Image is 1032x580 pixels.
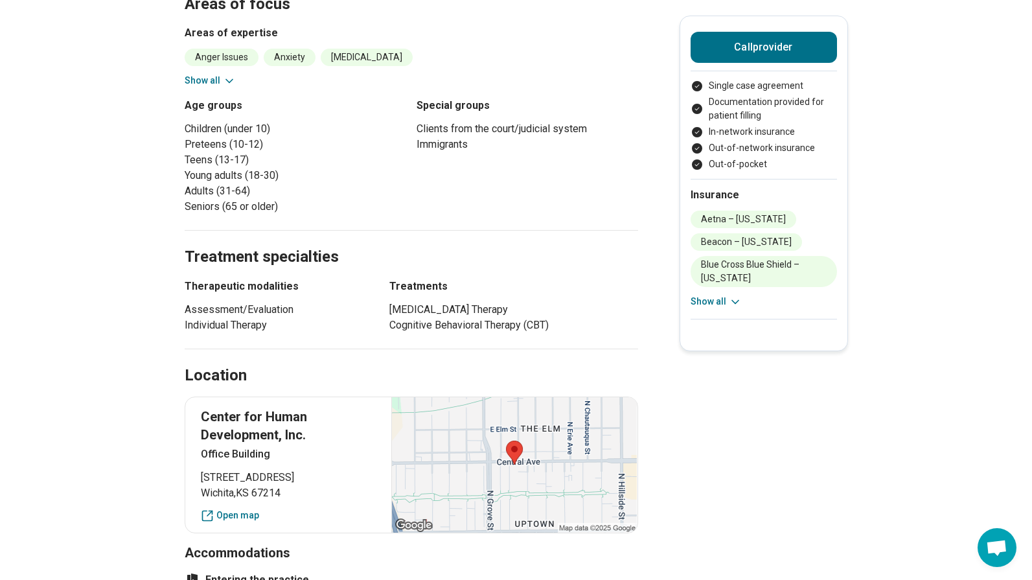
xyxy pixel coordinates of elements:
[201,447,376,462] p: Office Building
[185,199,406,215] li: Seniors (65 or older)
[185,318,366,333] li: Individual Therapy
[691,295,742,308] button: Show all
[201,509,376,522] a: Open map
[417,137,638,152] li: Immigrants
[321,49,413,66] li: [MEDICAL_DATA]
[691,233,802,251] li: Beacon – [US_STATE]
[185,74,236,87] button: Show all
[201,470,376,485] span: [STREET_ADDRESS]
[691,141,837,155] li: Out-of-network insurance
[417,121,638,137] li: Clients from the court/judicial system
[691,95,837,122] li: Documentation provided for patient filling
[201,408,376,444] p: Center for Human Development, Inc.
[185,215,638,268] h2: Treatment specialties
[185,183,406,199] li: Adults (31-64)
[201,485,376,501] span: Wichita , KS 67214
[691,79,837,93] li: Single case agreement
[185,152,406,168] li: Teens (13-17)
[185,365,247,387] h2: Location
[185,121,406,137] li: Children (under 10)
[185,302,366,318] li: Assessment/Evaluation
[691,187,837,203] h2: Insurance
[691,125,837,139] li: In-network insurance
[185,98,406,113] h3: Age groups
[185,279,366,294] h3: Therapeutic modalities
[389,279,638,294] h3: Treatments
[185,168,406,183] li: Young adults (18-30)
[185,49,258,66] li: Anger Issues
[691,32,837,63] button: Callprovider
[389,302,638,318] li: [MEDICAL_DATA] Therapy
[185,25,638,41] h3: Areas of expertise
[691,211,796,228] li: Aetna – [US_STATE]
[417,98,638,113] h3: Special groups
[691,79,837,171] ul: Payment options
[691,157,837,171] li: Out-of-pocket
[185,544,638,562] h3: Accommodations
[691,256,837,287] li: Blue Cross Blue Shield – [US_STATE]
[389,318,638,333] li: Cognitive Behavioral Therapy (CBT)
[978,528,1016,567] div: Open chat
[264,49,315,66] li: Anxiety
[185,137,406,152] li: Preteens (10-12)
